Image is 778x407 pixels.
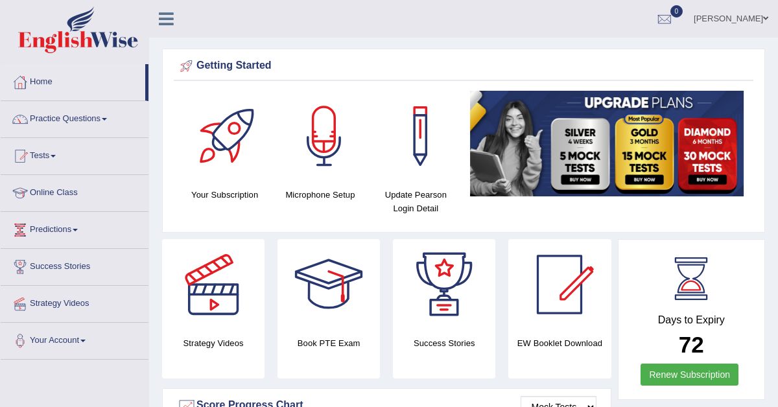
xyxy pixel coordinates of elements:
[1,138,148,170] a: Tests
[670,5,683,17] span: 0
[183,188,266,202] h4: Your Subscription
[375,188,457,215] h4: Update Pearson Login Detail
[162,336,265,350] h4: Strategy Videos
[641,364,738,386] a: Renew Subscription
[1,286,148,318] a: Strategy Videos
[1,212,148,244] a: Predictions
[177,56,750,76] div: Getting Started
[279,188,361,202] h4: Microphone Setup
[277,336,380,350] h4: Book PTE Exam
[1,323,148,355] a: Your Account
[1,249,148,281] a: Success Stories
[508,336,611,350] h4: EW Booklet Download
[393,336,495,350] h4: Success Stories
[1,101,148,134] a: Practice Questions
[679,332,704,357] b: 72
[470,91,744,196] img: small5.jpg
[633,314,751,326] h4: Days to Expiry
[1,64,145,97] a: Home
[1,175,148,207] a: Online Class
